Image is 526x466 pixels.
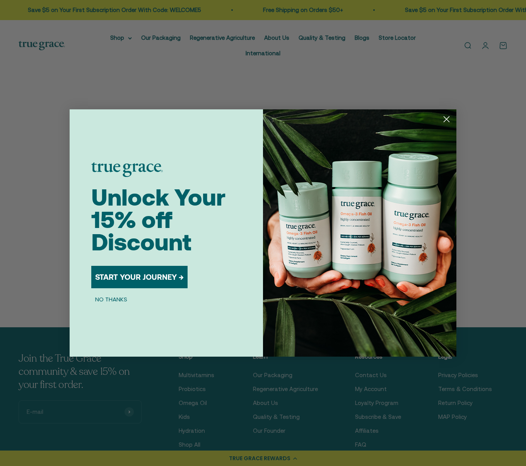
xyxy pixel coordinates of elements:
[440,112,453,126] button: Close dialog
[91,162,163,177] img: logo placeholder
[91,294,131,304] button: NO THANKS
[91,266,188,288] button: START YOUR JOURNEY →
[263,109,456,357] img: 098727d5-50f8-4f9b-9554-844bb8da1403.jpeg
[91,184,225,255] span: Unlock Your 15% off Discount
